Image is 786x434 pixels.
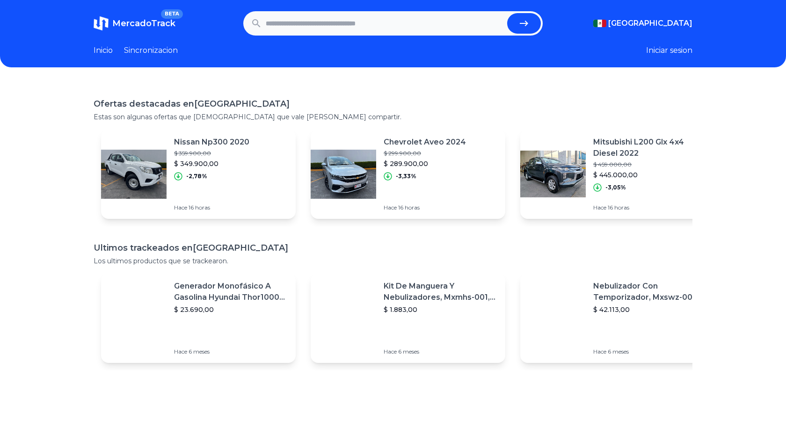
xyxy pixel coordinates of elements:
p: $ 359.900,00 [174,150,249,157]
p: $ 299.900,00 [384,150,466,157]
a: Inicio [94,45,113,56]
p: Kit De Manguera Y Nebulizadores, Mxmhs-001, 6m, 6 Tees, 8 Bo [384,281,498,303]
p: Los ultimos productos que se trackearon. [94,256,692,266]
p: $ 1.883,00 [384,305,498,314]
p: Chevrolet Aveo 2024 [384,137,466,148]
button: Iniciar sesion [646,45,692,56]
img: Featured image [520,285,586,351]
h1: Ofertas destacadas en [GEOGRAPHIC_DATA] [94,97,692,110]
a: Featured imageMitsubishi L200 Glx 4x4 Diesel 2022$ 459.000,00$ 445.000,00-3,05%Hace 16 horas [520,129,715,219]
p: Generador Monofásico A Gasolina Hyundai Thor10000 P 11.5 Kw [174,281,288,303]
p: $ 459.000,00 [593,161,707,168]
p: $ 23.690,00 [174,305,288,314]
p: -3,33% [396,173,416,180]
p: Hace 16 horas [174,204,249,211]
span: MercadoTrack [112,18,175,29]
img: Featured image [520,141,586,207]
span: BETA [161,9,183,19]
img: Mexico [593,20,606,27]
button: [GEOGRAPHIC_DATA] [593,18,692,29]
span: [GEOGRAPHIC_DATA] [608,18,692,29]
h1: Ultimos trackeados en [GEOGRAPHIC_DATA] [94,241,692,254]
a: Featured imageKit De Manguera Y Nebulizadores, Mxmhs-001, 6m, 6 Tees, 8 Bo$ 1.883,00Hace 6 meses [311,273,505,363]
img: Featured image [311,141,376,207]
a: Featured imageChevrolet Aveo 2024$ 299.900,00$ 289.900,00-3,33%Hace 16 horas [311,129,505,219]
a: MercadoTrackBETA [94,16,175,31]
img: MercadoTrack [94,16,109,31]
p: Estas son algunas ofertas que [DEMOGRAPHIC_DATA] que vale [PERSON_NAME] compartir. [94,112,692,122]
p: $ 42.113,00 [593,305,707,314]
a: Featured imageNebulizador Con Temporizador, Mxswz-009, 50m, 40 Boquillas$ 42.113,00Hace 6 meses [520,273,715,363]
p: -3,05% [605,184,626,191]
p: Hace 6 meses [384,348,498,355]
a: Featured imageNissan Np300 2020$ 359.900,00$ 349.900,00-2,78%Hace 16 horas [101,129,296,219]
p: $ 349.900,00 [174,159,249,168]
p: Hace 6 meses [593,348,707,355]
p: Hace 16 horas [593,204,707,211]
p: $ 445.000,00 [593,170,707,180]
img: Featured image [101,141,167,207]
p: -2,78% [186,173,207,180]
p: Nebulizador Con Temporizador, Mxswz-009, 50m, 40 Boquillas [593,281,707,303]
p: Hace 6 meses [174,348,288,355]
img: Featured image [311,285,376,351]
a: Featured imageGenerador Monofásico A Gasolina Hyundai Thor10000 P 11.5 Kw$ 23.690,00Hace 6 meses [101,273,296,363]
p: Mitsubishi L200 Glx 4x4 Diesel 2022 [593,137,707,159]
p: $ 289.900,00 [384,159,466,168]
p: Nissan Np300 2020 [174,137,249,148]
a: Sincronizacion [124,45,178,56]
img: Featured image [101,285,167,351]
p: Hace 16 horas [384,204,466,211]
